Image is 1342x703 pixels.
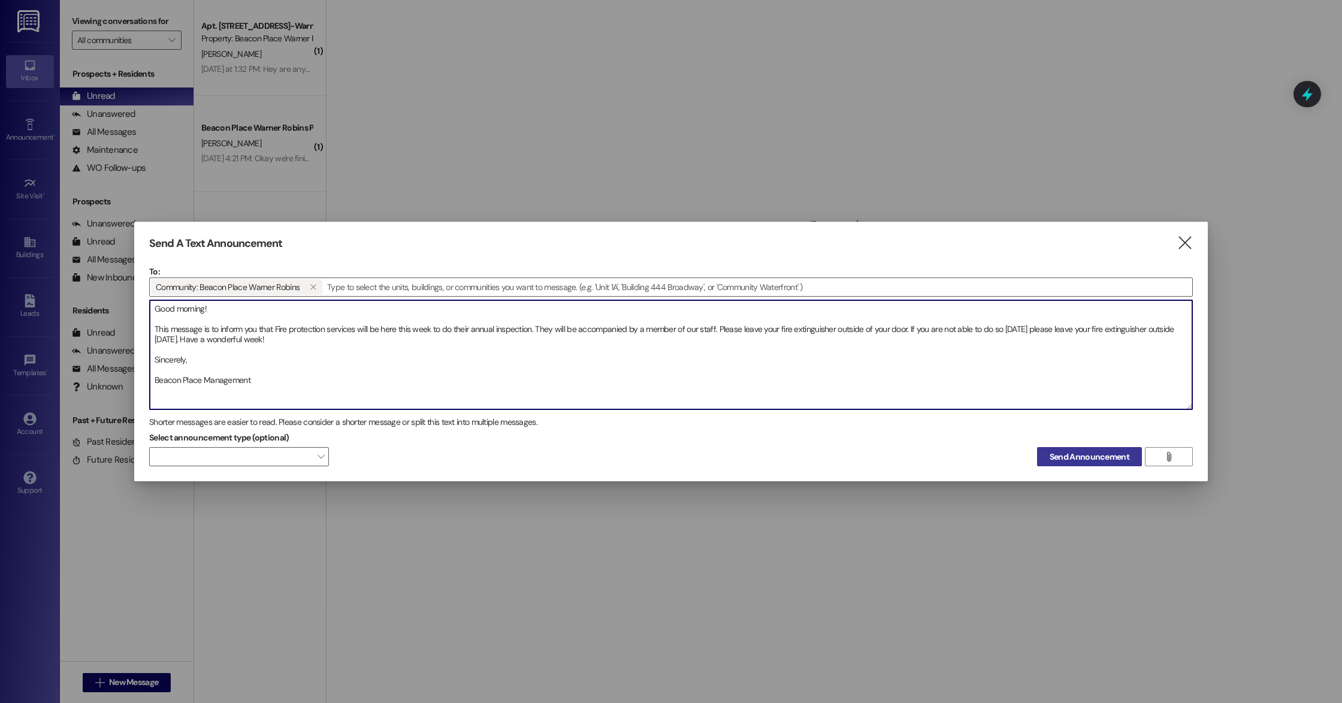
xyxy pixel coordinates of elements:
[1177,237,1193,249] i: 
[149,429,289,447] label: Select announcement type (optional)
[1050,451,1129,463] span: Send Announcement
[149,265,1193,277] p: To:
[149,416,1193,429] div: Shorter messages are easier to read. Please consider a shorter message or split this text into mu...
[1164,452,1173,461] i: 
[304,279,322,295] button: Community: Beacon Place Warner Robins
[149,300,1193,410] div: Good morning! This message is to inform you that Fire protection services will be here this week ...
[156,279,300,295] span: Community: Beacon Place Warner Robins
[149,237,282,251] h3: Send A Text Announcement
[324,278,1192,296] input: Type to select the units, buildings, or communities you want to message. (e.g. 'Unit 1A', 'Buildi...
[1037,447,1142,466] button: Send Announcement
[310,282,316,292] i: 
[150,300,1192,409] textarea: Good morning! This message is to inform you that Fire protection services will be here this week ...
